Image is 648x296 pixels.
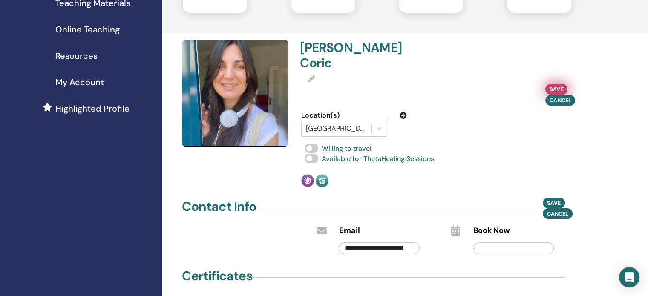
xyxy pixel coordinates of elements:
[55,23,120,36] span: Online Teaching
[543,198,565,208] button: Save
[55,49,98,62] span: Resources
[545,95,575,106] button: Cancel
[547,210,568,217] span: Cancel
[339,225,360,236] span: Email
[550,85,563,94] span: Save
[322,154,434,163] span: Available for ThetaHealing Sessions
[322,144,372,153] span: Willing to travel
[182,268,252,284] h4: Certificates
[182,40,288,147] img: default.jpg
[473,225,510,236] span: Book Now
[543,208,573,219] button: Cancel
[545,84,567,95] button: Save
[301,110,340,121] span: Location(s)
[300,40,432,71] h4: [PERSON_NAME] Coric
[550,97,571,104] span: Cancel
[182,199,256,214] h4: Contact Info
[55,76,104,89] span: My Account
[619,267,639,287] div: Open Intercom Messenger
[55,102,130,115] span: Highlighted Profile
[547,199,561,207] span: Save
